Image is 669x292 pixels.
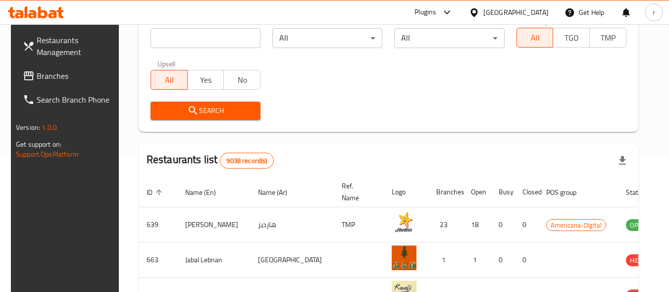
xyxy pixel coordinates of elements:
[228,73,257,87] span: No
[547,220,606,231] span: Americana-Digital
[553,28,590,48] button: TGO
[463,207,491,242] td: 18
[428,177,463,207] th: Branches
[546,186,589,198] span: POS group
[523,18,548,25] label: Delivery
[155,73,184,87] span: All
[516,28,554,48] button: All
[515,242,538,278] td: 0
[463,242,491,278] td: 1
[384,177,428,207] th: Logo
[42,121,57,134] span: 1.0.0
[151,70,188,90] button: All
[151,28,260,48] input: Search for restaurant name or ID..
[483,7,549,18] div: [GEOGRAPHIC_DATA]
[334,207,384,242] td: TMP
[428,242,463,278] td: 1
[626,254,656,266] div: HIDDEN
[463,177,491,207] th: Open
[521,31,550,45] span: All
[37,34,115,58] span: Restaurants Management
[16,121,40,134] span: Version:
[392,210,416,235] img: Hardee's
[626,255,656,266] span: HIDDEN
[177,242,250,278] td: Jabal Lebnan
[158,105,253,117] span: Search
[37,70,115,82] span: Branches
[515,177,538,207] th: Closed
[342,180,372,204] span: Ref. Name
[223,70,260,90] button: No
[491,242,515,278] td: 0
[557,31,586,45] span: TGO
[653,7,655,18] span: r
[151,102,260,120] button: Search
[15,88,123,112] a: Search Branch Phone
[491,177,515,207] th: Busy
[139,207,177,242] td: 639
[157,60,176,67] label: Upsell
[394,28,504,48] div: All
[626,220,650,231] span: OPEN
[589,28,626,48] button: TMP
[250,207,334,242] td: هارديز
[16,138,61,151] span: Get support on:
[15,28,123,64] a: Restaurants Management
[147,186,165,198] span: ID
[626,186,658,198] span: Status
[392,245,416,270] img: Jabal Lebnan
[192,73,220,87] span: Yes
[177,207,250,242] td: [PERSON_NAME]
[16,148,79,161] a: Support.OpsPlatform
[15,64,123,88] a: Branches
[139,242,177,278] td: 663
[491,207,515,242] td: 0
[611,149,634,173] div: Export file
[272,28,382,48] div: All
[147,152,274,169] h2: Restaurants list
[220,153,273,169] div: Total records count
[37,94,115,106] span: Search Branch Phone
[428,207,463,242] td: 23
[185,186,229,198] span: Name (En)
[258,186,300,198] span: Name (Ar)
[187,70,224,90] button: Yes
[515,207,538,242] td: 0
[594,31,622,45] span: TMP
[414,6,436,18] div: Plugins
[250,242,334,278] td: [GEOGRAPHIC_DATA]
[220,156,273,166] span: 9038 record(s)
